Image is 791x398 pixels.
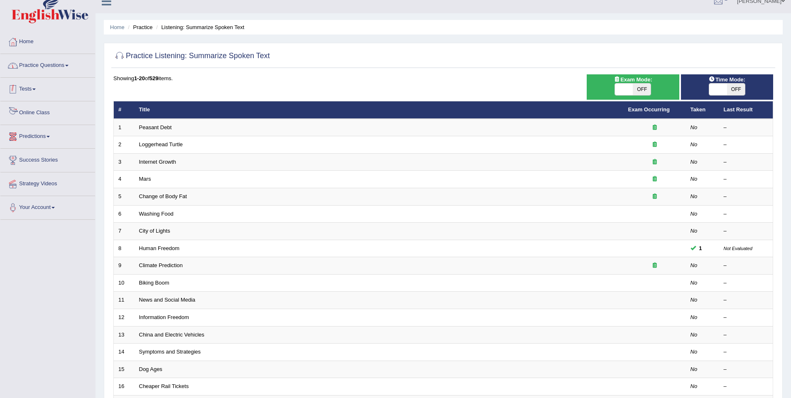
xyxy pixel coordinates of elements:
div: Show exams occurring in exams [587,74,679,100]
em: No [691,349,698,355]
em: No [691,124,698,130]
th: # [114,101,135,119]
td: 10 [114,274,135,292]
a: Human Freedom [139,245,180,251]
div: – [724,175,769,183]
td: 4 [114,171,135,188]
a: Tests [0,78,95,98]
td: 6 [114,205,135,223]
td: 2 [114,136,135,154]
span: You can still take this question [696,244,705,253]
a: Home [110,24,125,30]
li: Practice [126,23,152,31]
b: 1-20 [134,75,145,81]
div: Exam occurring question [628,158,681,166]
div: – [724,279,769,287]
em: No [691,297,698,303]
div: – [724,141,769,149]
a: Predictions [0,125,95,146]
a: Biking Boom [139,280,169,286]
em: No [691,211,698,217]
td: 8 [114,240,135,257]
div: Exam occurring question [628,193,681,201]
small: Not Evaluated [724,246,752,251]
a: Change of Body Fat [139,193,187,199]
td: 7 [114,223,135,240]
em: No [691,228,698,234]
td: 14 [114,344,135,361]
span: Time Mode: [705,75,749,84]
td: 1 [114,119,135,136]
em: No [691,193,698,199]
div: – [724,366,769,373]
div: Exam occurring question [628,141,681,149]
div: – [724,158,769,166]
td: 9 [114,257,135,275]
div: – [724,227,769,235]
td: 16 [114,378,135,396]
a: Practice Questions [0,54,95,75]
a: Exam Occurring [628,106,670,113]
em: No [691,176,698,182]
td: 3 [114,153,135,171]
div: Showing of items. [113,74,773,82]
em: No [691,366,698,372]
a: Your Account [0,196,95,217]
th: Last Result [719,101,773,119]
div: – [724,296,769,304]
td: 12 [114,309,135,326]
a: Success Stories [0,149,95,170]
em: No [691,280,698,286]
a: Washing Food [139,211,174,217]
a: Loggerhead Turtle [139,141,183,147]
a: Internet Growth [139,159,176,165]
div: – [724,262,769,270]
a: Mars [139,176,151,182]
em: No [691,159,698,165]
div: Exam occurring question [628,262,681,270]
div: – [724,124,769,132]
em: No [691,262,698,268]
a: Home [0,30,95,51]
td: 13 [114,326,135,344]
div: – [724,331,769,339]
th: Taken [686,101,719,119]
span: OFF [633,84,651,95]
b: 529 [149,75,159,81]
a: Online Class [0,101,95,122]
div: – [724,210,769,218]
a: Cheaper Rail Tickets [139,383,189,389]
td: 11 [114,292,135,309]
a: China and Electric Vehicles [139,332,205,338]
em: No [691,383,698,389]
a: City of Lights [139,228,170,234]
li: Listening: Summarize Spoken Text [154,23,244,31]
em: No [691,314,698,320]
div: Exam occurring question [628,175,681,183]
div: – [724,193,769,201]
em: No [691,141,698,147]
a: Peasant Debt [139,124,172,130]
th: Title [135,101,624,119]
a: Climate Prediction [139,262,183,268]
td: 5 [114,188,135,206]
a: Information Freedom [139,314,189,320]
div: – [724,348,769,356]
span: OFF [727,84,745,95]
a: Dog Ages [139,366,162,372]
a: Strategy Videos [0,172,95,193]
span: Exam Mode: [610,75,655,84]
h2: Practice Listening: Summarize Spoken Text [113,50,270,62]
a: News and Social Media [139,297,196,303]
div: – [724,383,769,391]
a: Symptoms and Strategies [139,349,201,355]
div: Exam occurring question [628,124,681,132]
em: No [691,332,698,338]
div: – [724,314,769,322]
td: 15 [114,361,135,378]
